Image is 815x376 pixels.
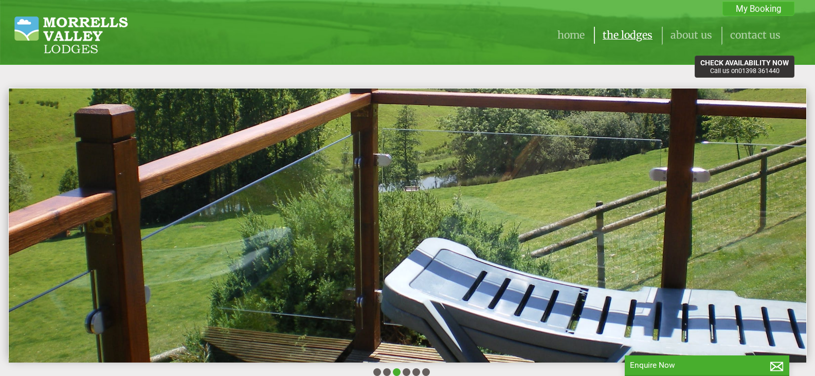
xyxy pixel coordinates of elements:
[630,361,784,370] p: Enquire Now
[700,67,789,75] p: Call us on
[730,29,781,41] a: Contact Us
[722,2,794,16] a: My Booking
[14,16,128,53] img: Morrells Valley
[557,29,585,41] a: Home
[603,29,653,41] a: The Lodges
[671,29,712,41] a: About Us
[700,59,789,67] a: Check Availability Now
[738,67,780,75] a: 01398 361440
